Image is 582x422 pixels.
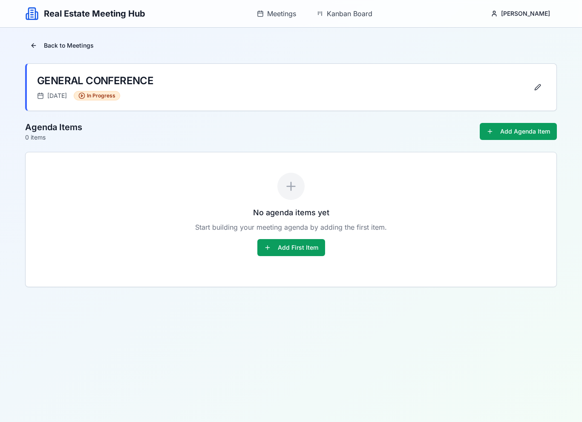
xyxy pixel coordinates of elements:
[87,92,115,99] span: In Progress
[484,5,557,22] button: [PERSON_NAME]
[36,222,546,232] p: Start building your meeting agenda by adding the first item.
[327,9,372,19] span: Kanban Board
[25,133,82,142] p: 0 items
[37,74,153,88] div: GENERAL CONFERENCE
[252,5,301,22] a: Meetings
[25,121,82,133] h2: Agenda Items
[311,5,377,22] a: Kanban Board
[267,9,296,19] span: Meetings
[257,239,325,256] button: Add First Item
[36,207,546,219] h3: No agenda items yet
[47,91,67,100] span: [DATE]
[44,8,145,20] h1: Real Estate Meeting Hub
[501,9,550,18] span: [PERSON_NAME]
[25,38,99,53] button: Back to Meetings
[480,123,557,140] button: Add Agenda Item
